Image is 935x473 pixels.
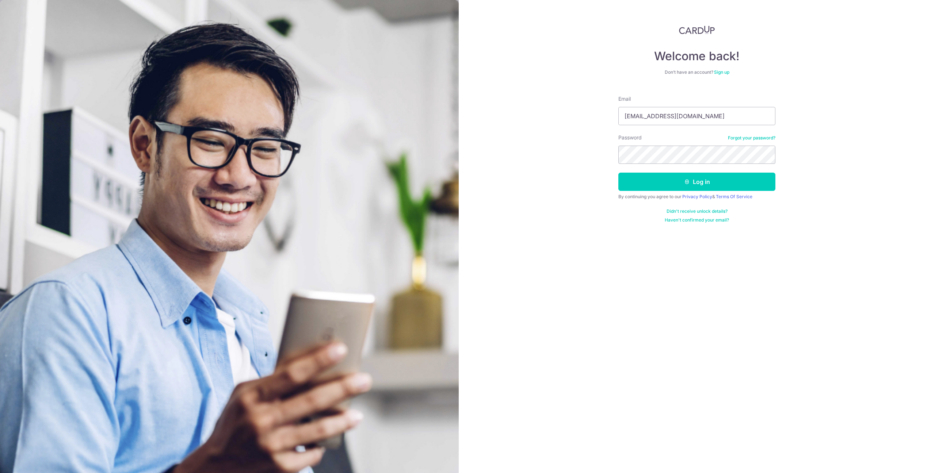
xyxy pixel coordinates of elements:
[728,135,775,141] a: Forgot your password?
[665,217,729,223] a: Haven't confirmed your email?
[716,194,752,199] a: Terms Of Service
[667,208,728,214] a: Didn't receive unlock details?
[618,194,775,200] div: By continuing you agree to our &
[618,95,631,103] label: Email
[682,194,712,199] a: Privacy Policy
[714,69,729,75] a: Sign up
[618,107,775,125] input: Enter your Email
[679,26,715,34] img: CardUp Logo
[618,69,775,75] div: Don’t have an account?
[618,49,775,64] h4: Welcome back!
[618,134,642,141] label: Password
[618,173,775,191] button: Log in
